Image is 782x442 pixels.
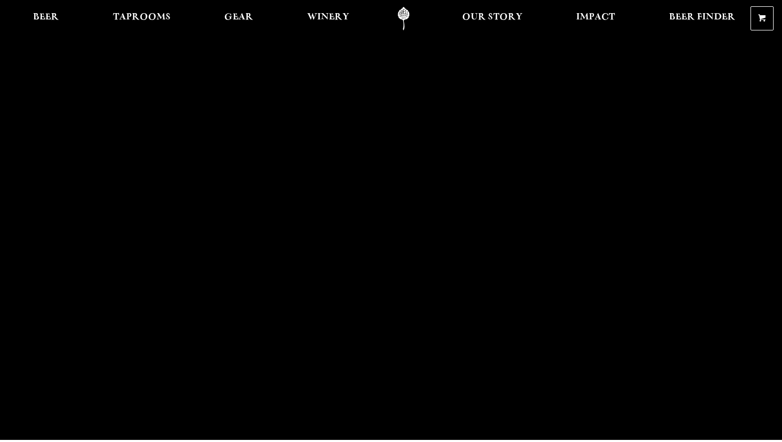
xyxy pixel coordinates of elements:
[569,7,622,30] a: Impact
[26,7,66,30] a: Beer
[113,13,171,22] span: Taprooms
[384,7,423,30] a: Odell Home
[300,7,356,30] a: Winery
[462,13,523,22] span: Our Story
[33,13,59,22] span: Beer
[224,13,253,22] span: Gear
[217,7,260,30] a: Gear
[669,13,735,22] span: Beer Finder
[307,13,349,22] span: Winery
[106,7,178,30] a: Taprooms
[455,7,529,30] a: Our Story
[576,13,615,22] span: Impact
[662,7,742,30] a: Beer Finder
